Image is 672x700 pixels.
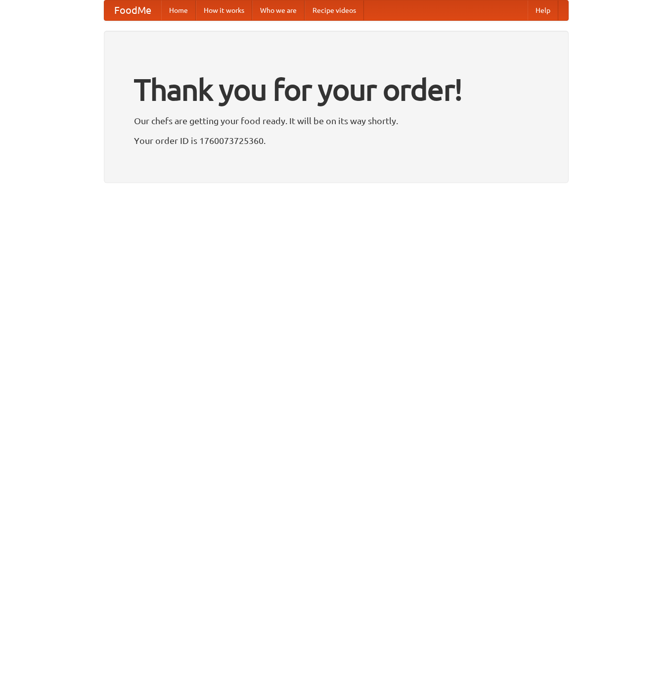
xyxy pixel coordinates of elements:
a: Home [161,0,196,20]
a: FoodMe [104,0,161,20]
a: How it works [196,0,252,20]
h1: Thank you for your order! [134,66,538,113]
a: Recipe videos [305,0,364,20]
a: Who we are [252,0,305,20]
p: Your order ID is 1760073725360. [134,133,538,148]
a: Help [528,0,558,20]
p: Our chefs are getting your food ready. It will be on its way shortly. [134,113,538,128]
